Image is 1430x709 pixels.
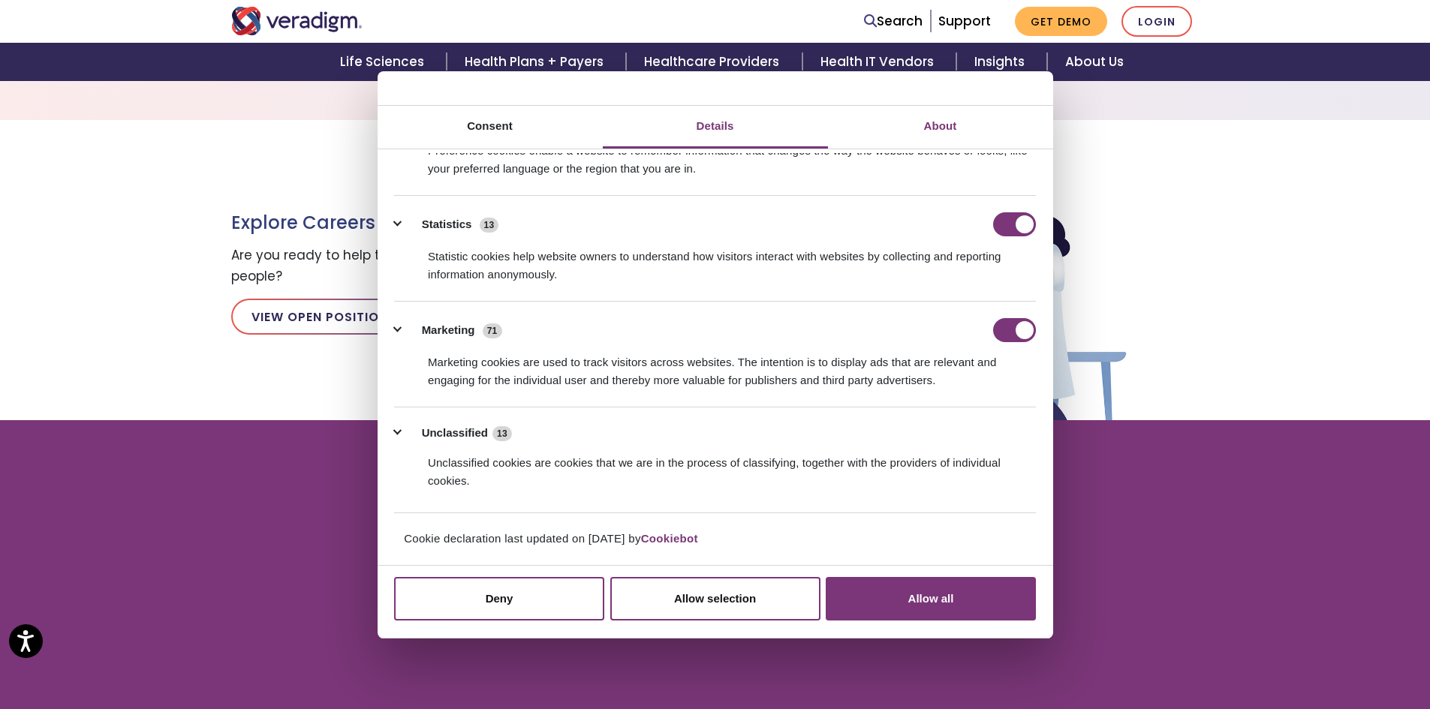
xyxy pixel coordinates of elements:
a: About [828,106,1053,149]
a: Consent [378,106,603,149]
a: Support [938,12,991,30]
div: Statistic cookies help website owners to understand how visitors interact with websites by collec... [394,236,1036,284]
button: Allow all [826,577,1036,620]
a: Search [864,11,923,32]
label: Statistics [422,216,472,233]
a: Login [1121,6,1192,37]
button: Unclassified (13) [394,424,521,443]
button: Marketing (71) [394,318,511,342]
a: Health IT Vendors [802,43,956,81]
a: About Us [1047,43,1142,81]
button: Allow selection [610,577,820,620]
button: Statistics (13) [394,212,508,236]
label: Marketing [422,322,475,339]
div: Cookie declaration last updated on [DATE] by [381,530,1049,560]
button: Deny [394,577,604,620]
h3: Explore Careers at Veradigm [231,212,787,234]
div: Preference cookies enable a website to remember information that changes the way the website beha... [394,131,1036,178]
a: Health Plans + Payers [447,43,626,81]
p: Are you ready to help transform healthcare and enable smarter care for millions of people? [231,245,787,286]
a: Cookiebot [641,532,698,545]
a: Healthcare Providers [626,43,802,81]
a: Life Sciences [322,43,447,81]
a: Insights [956,43,1047,81]
a: Get Demo [1015,7,1107,36]
img: Veradigm logo [231,7,363,35]
a: View Open Positions [231,299,417,335]
div: Marketing cookies are used to track visitors across websites. The intention is to display ads tha... [394,342,1036,389]
div: Unclassified cookies are cookies that we are in the process of classifying, together with the pro... [394,443,1036,490]
iframe: Drift Chat Widget [1142,601,1412,691]
a: Details [603,106,828,149]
